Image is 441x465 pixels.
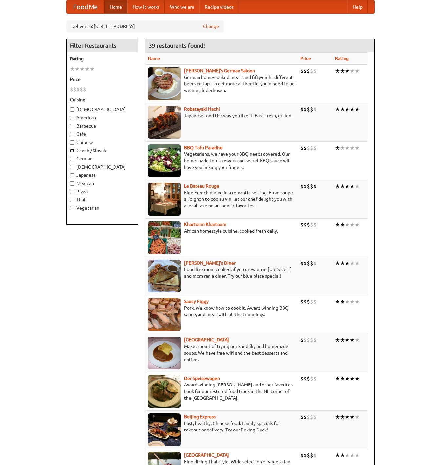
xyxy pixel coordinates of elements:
p: Japanese food the way you like it. Fast, fresh, grilled. [148,112,295,119]
div: Deliver to: [STREET_ADDRESS] [66,20,224,32]
b: Khartoum Khartoum [184,222,226,227]
li: ★ [340,375,345,382]
p: Fine French dining in a romantic setting. From soupe à l'oignon to coq au vin, let our chef delig... [148,189,295,209]
li: ★ [350,106,355,113]
li: $ [313,221,317,228]
li: $ [313,298,317,305]
li: ★ [345,337,350,344]
li: $ [310,375,313,382]
p: Award-winning [PERSON_NAME] and other favorites. Look for our restored food truck in the NE corne... [148,382,295,401]
img: beijing.jpg [148,413,181,446]
li: $ [307,221,310,228]
li: $ [310,452,313,459]
li: $ [307,375,310,382]
li: ★ [335,375,340,382]
p: Pork. We know how to cook it. Award-winning BBQ sauce, and meat with all the trimmings. [148,305,295,318]
img: saucy.jpg [148,298,181,331]
li: $ [307,260,310,267]
a: Change [203,23,219,30]
li: ★ [340,183,345,190]
li: $ [304,260,307,267]
li: $ [300,452,304,459]
h4: Filter Restaurants [67,39,138,52]
input: Vegetarian [70,206,74,210]
li: ★ [355,67,360,75]
li: $ [313,67,317,75]
li: $ [307,298,310,305]
a: Who we are [165,0,199,13]
li: ★ [345,298,350,305]
li: $ [300,337,304,344]
li: $ [304,67,307,75]
li: $ [313,452,317,459]
li: $ [313,260,317,267]
li: ★ [350,221,355,228]
li: ★ [340,106,345,113]
b: Saucy Piggy [184,299,209,304]
li: $ [310,413,313,421]
li: $ [300,183,304,190]
li: ★ [355,337,360,344]
li: $ [300,260,304,267]
img: czechpoint.jpg [148,337,181,369]
li: $ [304,413,307,421]
li: $ [304,298,307,305]
h5: Price [70,76,135,82]
li: ★ [70,65,75,73]
input: American [70,116,74,120]
li: $ [310,221,313,228]
a: FoodMe [67,0,104,13]
li: ★ [350,452,355,459]
li: $ [304,221,307,228]
label: German [70,155,135,162]
li: $ [304,106,307,113]
a: Price [300,56,311,61]
input: [DEMOGRAPHIC_DATA] [70,165,74,169]
label: Chinese [70,139,135,146]
li: ★ [90,65,94,73]
li: ★ [345,144,350,151]
a: Rating [335,56,349,61]
li: ★ [355,298,360,305]
h5: Cuisine [70,96,135,103]
a: Beijing Express [184,414,216,419]
li: ★ [350,144,355,151]
a: Der Speisewagen [184,376,220,381]
img: tofuparadise.jpg [148,144,181,177]
label: Czech / Slovak [70,147,135,154]
a: [PERSON_NAME]'s German Saloon [184,68,255,73]
li: $ [76,86,80,93]
li: ★ [335,452,340,459]
li: $ [300,221,304,228]
li: $ [310,260,313,267]
li: $ [300,106,304,113]
li: ★ [340,298,345,305]
label: Barbecue [70,123,135,129]
li: $ [313,183,317,190]
li: ★ [350,413,355,421]
li: $ [300,375,304,382]
li: $ [304,144,307,151]
li: $ [310,298,313,305]
li: ★ [350,67,355,75]
a: BBQ Tofu Paradise [184,145,223,150]
h5: Rating [70,56,135,62]
li: ★ [335,413,340,421]
b: Robatayaki Hachi [184,106,220,112]
a: [GEOGRAPHIC_DATA] [184,453,229,458]
ng-pluralize: 39 restaurants found! [149,42,205,49]
label: American [70,114,135,121]
input: [DEMOGRAPHIC_DATA] [70,107,74,112]
li: ★ [350,260,355,267]
li: ★ [80,65,85,73]
li: ★ [335,106,340,113]
label: Cafe [70,131,135,137]
li: ★ [340,452,345,459]
li: $ [310,337,313,344]
label: Japanese [70,172,135,178]
li: ★ [355,144,360,151]
li: ★ [85,65,90,73]
li: ★ [335,298,340,305]
li: ★ [340,260,345,267]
